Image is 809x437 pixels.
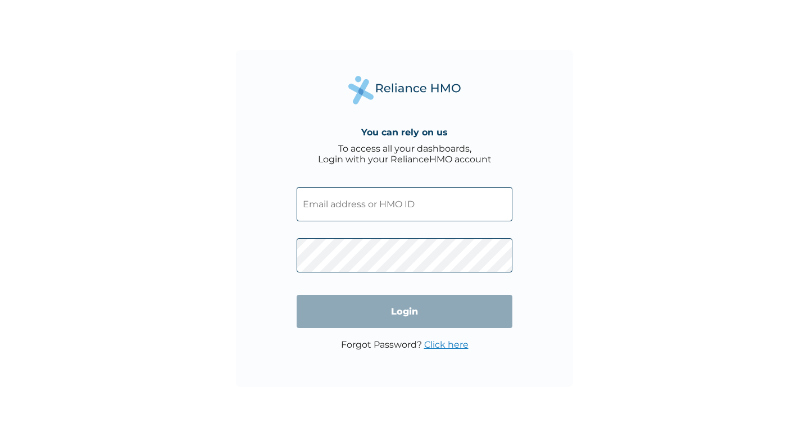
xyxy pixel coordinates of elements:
input: Login [297,295,512,328]
img: Reliance Health's Logo [348,76,461,104]
p: Forgot Password? [341,339,469,350]
input: Email address or HMO ID [297,187,512,221]
div: To access all your dashboards, Login with your RelianceHMO account [318,143,492,165]
h4: You can rely on us [361,127,448,138]
a: Click here [424,339,469,350]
